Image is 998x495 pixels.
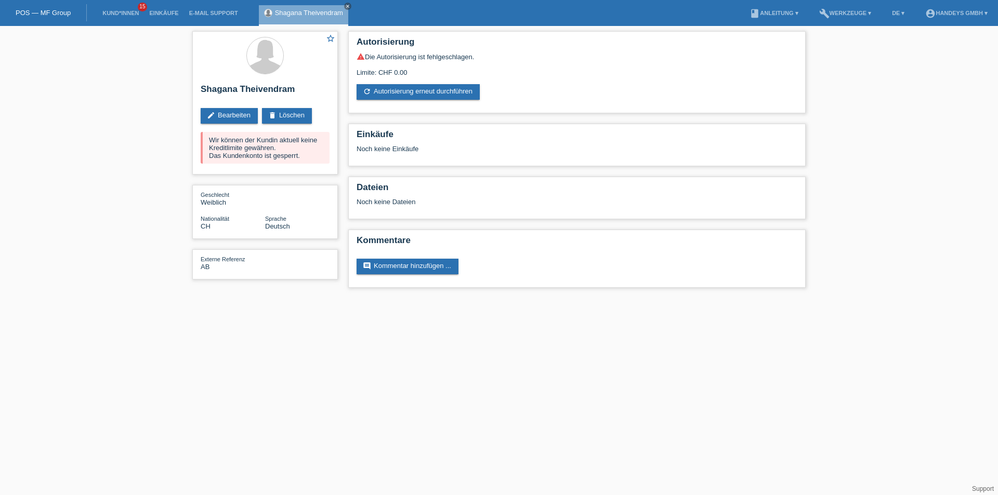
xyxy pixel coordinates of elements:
[201,216,229,222] span: Nationalität
[357,61,797,76] div: Limite: CHF 0.00
[201,192,229,198] span: Geschlecht
[201,255,265,271] div: AB
[357,145,797,160] div: Noch keine Einkäufe
[201,191,265,206] div: Weiblich
[819,8,830,19] i: build
[357,84,480,100] a: refreshAutorisierung erneut durchführen
[357,52,365,61] i: warning
[201,84,330,100] h2: Shagana Theivendram
[345,4,350,9] i: close
[887,10,910,16] a: DE ▾
[744,10,803,16] a: bookAnleitung ▾
[357,129,797,145] h2: Einkäufe
[262,108,312,124] a: deleteLöschen
[357,52,797,61] div: Die Autorisierung ist fehlgeschlagen.
[201,108,258,124] a: editBearbeiten
[265,216,286,222] span: Sprache
[201,222,211,230] span: Schweiz
[357,235,797,251] h2: Kommentare
[97,10,144,16] a: Kund*innen
[357,259,458,274] a: commentKommentar hinzufügen ...
[16,9,71,17] a: POS — MF Group
[326,34,335,43] i: star_border
[275,9,343,17] a: Shagana Theivendram
[357,182,797,198] h2: Dateien
[344,3,351,10] a: close
[925,8,936,19] i: account_circle
[201,256,245,262] span: Externe Referenz
[357,37,797,52] h2: Autorisierung
[268,111,277,119] i: delete
[972,485,994,492] a: Support
[750,8,760,19] i: book
[363,87,371,96] i: refresh
[265,222,290,230] span: Deutsch
[184,10,243,16] a: E-Mail Support
[814,10,877,16] a: buildWerkzeuge ▾
[138,3,147,11] span: 15
[207,111,215,119] i: edit
[357,198,674,206] div: Noch keine Dateien
[144,10,183,16] a: Einkäufe
[363,262,371,270] i: comment
[201,132,330,164] div: Wir können der Kundin aktuell keine Kreditlimite gewähren. Das Kundenkonto ist gesperrt.
[920,10,993,16] a: account_circleHandeys GmbH ▾
[326,34,335,45] a: star_border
